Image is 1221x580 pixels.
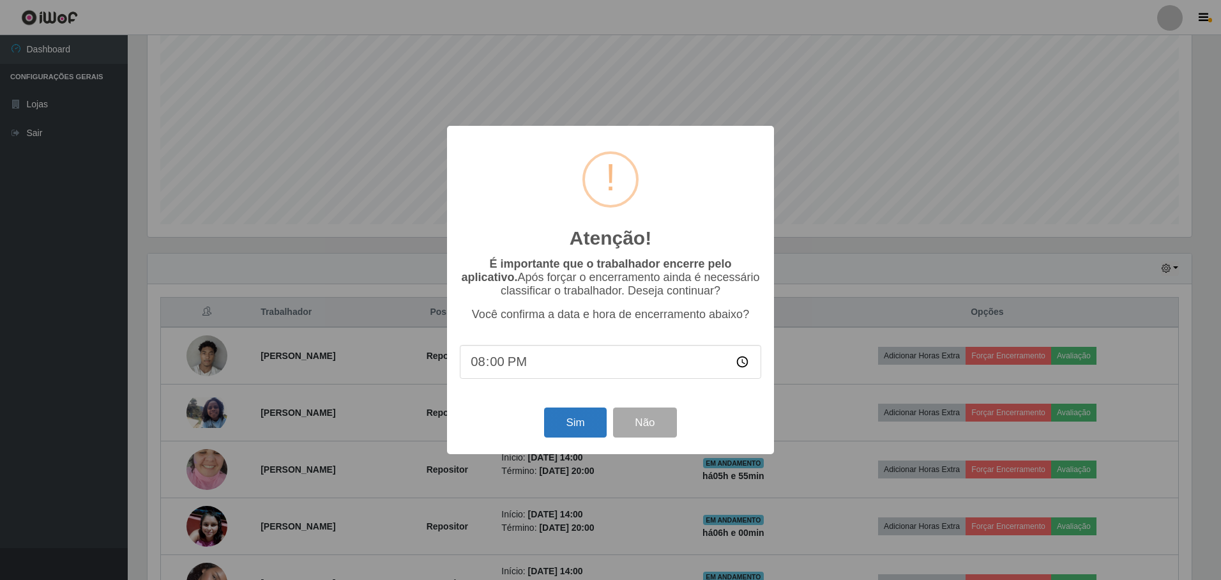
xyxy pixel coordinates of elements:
button: Sim [544,408,606,438]
h2: Atenção! [570,227,651,250]
button: Não [613,408,676,438]
p: Após forçar o encerramento ainda é necessário classificar o trabalhador. Deseja continuar? [460,257,761,298]
b: É importante que o trabalhador encerre pelo aplicativo. [461,257,731,284]
p: Você confirma a data e hora de encerramento abaixo? [460,308,761,321]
